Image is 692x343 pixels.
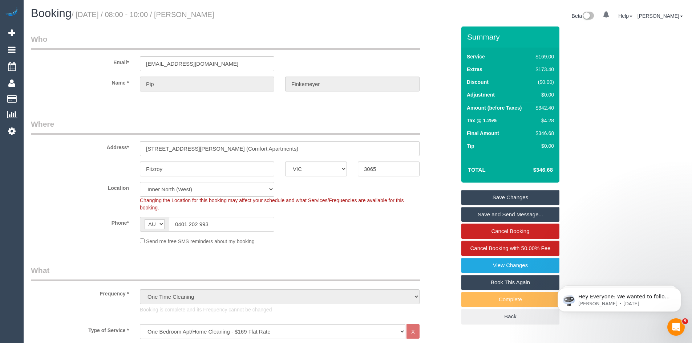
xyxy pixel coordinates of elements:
[72,11,214,19] small: / [DATE] / 08:00 - 10:00 / [PERSON_NAME]
[533,53,554,60] div: $169.00
[533,142,554,150] div: $0.00
[511,167,553,173] h4: $346.68
[468,167,486,173] strong: Total
[467,78,489,86] label: Discount
[25,287,134,297] label: Frequency *
[667,318,685,336] iframe: Intercom live chat
[461,224,559,239] a: Cancel Booking
[638,13,683,19] a: [PERSON_NAME]
[533,117,554,124] div: $4.28
[140,162,274,176] input: Suburb*
[31,265,420,281] legend: What
[461,309,559,324] a: Back
[285,77,420,91] input: Last Name*
[31,34,420,50] legend: Who
[467,53,485,60] label: Service
[461,258,559,273] a: View Changes
[547,273,692,323] iframe: Intercom notifications message
[533,66,554,73] div: $173.40
[470,245,551,251] span: Cancel Booking with 50.00% Fee
[533,78,554,86] div: ($0.00)
[31,7,72,20] span: Booking
[32,28,125,34] p: Message from Ellie, sent 6d ago
[31,119,420,135] legend: Where
[25,141,134,151] label: Address*
[533,91,554,98] div: $0.00
[140,306,420,313] p: Booking is complete and its Frequency cannot be changed
[25,217,134,226] label: Phone*
[467,91,495,98] label: Adjustment
[140,56,274,71] input: Email*
[582,12,594,21] img: New interface
[467,66,482,73] label: Extras
[467,33,556,41] h3: Summary
[25,56,134,66] label: Email*
[25,77,134,86] label: Name *
[25,182,134,192] label: Location
[140,77,274,91] input: First Name*
[461,275,559,290] a: Book This Again
[169,217,274,232] input: Phone*
[618,13,632,19] a: Help
[32,21,124,99] span: Hey Everyone: We wanted to follow up and let you know we have been closely monitoring the account...
[572,13,594,19] a: Beta
[467,142,474,150] label: Tip
[533,104,554,111] div: $342.40
[461,207,559,222] a: Save and Send Message...
[682,318,688,324] span: 9
[461,241,559,256] a: Cancel Booking with 50.00% Fee
[467,104,522,111] label: Amount (before Taxes)
[25,324,134,334] label: Type of Service *
[467,130,499,137] label: Final Amount
[467,117,497,124] label: Tax @ 1.25%
[533,130,554,137] div: $346.68
[358,162,420,176] input: Post Code*
[461,190,559,205] a: Save Changes
[4,7,19,17] img: Automaid Logo
[146,238,255,244] span: Send me free SMS reminders about my booking
[140,197,404,211] span: Changing the Location for this booking may affect your schedule and what Services/Frequencies are...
